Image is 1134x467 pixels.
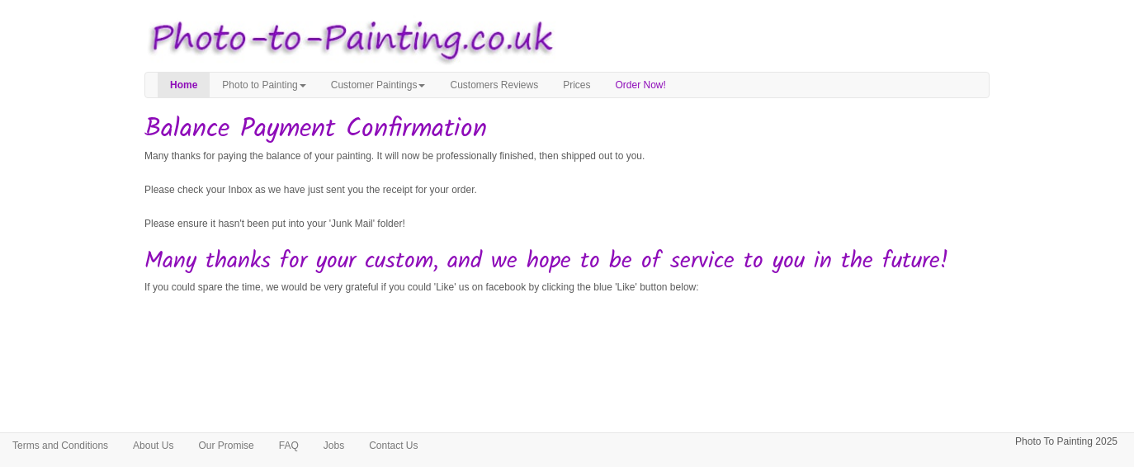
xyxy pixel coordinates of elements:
a: FAQ [267,433,311,458]
a: Order Now! [603,73,678,97]
a: Our Promise [186,433,266,458]
a: Jobs [311,433,357,458]
p: Photo To Painting 2025 [1015,433,1117,450]
h2: Many thanks for your custom, and we hope to be of service to you in the future! [144,249,990,275]
a: Contact Us [357,433,430,458]
a: Customers Reviews [437,73,550,97]
p: Many thanks for paying the balance of your painting. It will now be professionally finished, then... [144,148,990,165]
p: Please check your Inbox as we have just sent you the receipt for your order. [144,182,990,199]
p: If you could spare the time, we would be very grateful if you could 'Like' us on facebook by clic... [144,279,990,296]
a: Prices [550,73,602,97]
img: Photo to Painting [136,8,559,72]
a: Customer Paintings [319,73,438,97]
h1: Balance Payment Confirmation [144,115,990,144]
a: Photo to Painting [210,73,318,97]
a: Home [158,73,210,97]
a: About Us [120,433,186,458]
p: Please ensure it hasn't been put into your 'Junk Mail' folder! [144,215,990,233]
